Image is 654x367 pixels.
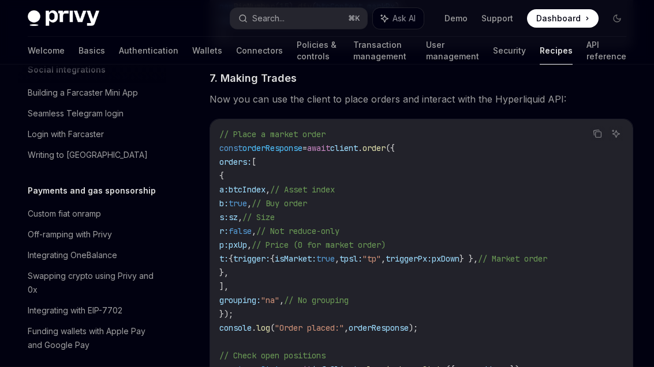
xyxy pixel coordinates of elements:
a: User management [426,37,479,65]
span: await [307,143,330,154]
span: } }, [459,254,478,264]
a: Seamless Telegram login [18,103,166,124]
span: // Buy order [252,199,307,209]
span: , [238,213,242,223]
span: trigger: [233,254,270,264]
span: a: [219,185,229,195]
a: Writing to [GEOGRAPHIC_DATA] [18,145,166,165]
span: r: [219,226,229,237]
span: , [279,296,284,306]
span: { [219,171,224,181]
span: // Price (0 for market order) [252,240,386,251]
span: false [229,226,252,237]
a: Building a Farcaster Mini App [18,82,166,103]
span: t: [219,254,229,264]
button: Search...⌘K [230,8,367,29]
div: Swapping crypto using Privy and 0x [28,269,159,297]
span: grouping: [219,296,261,306]
button: Ask AI [373,8,424,29]
span: Dashboard [536,13,581,24]
span: // Place a market order [219,130,326,140]
span: , [381,254,386,264]
span: , [247,240,252,251]
span: Ask AI [393,13,416,24]
a: Security [493,37,526,65]
div: Integrating with EIP-7702 [28,304,122,317]
span: ); [409,323,418,334]
span: , [335,254,339,264]
span: // No grouping [284,296,349,306]
a: Welcome [28,37,65,65]
span: ], [219,282,229,292]
a: Off-ramping with Privy [18,224,166,245]
span: }); [219,309,233,320]
span: // Check open positions [219,351,326,361]
a: Recipes [540,37,573,65]
a: Custom fiat onramp [18,203,166,224]
span: , [266,185,270,195]
a: Transaction management [353,37,412,65]
span: = [302,143,307,154]
span: // Not reduce-only [256,226,339,237]
span: console [219,323,252,334]
span: b: [219,199,229,209]
span: isMarket: [275,254,316,264]
a: Integrating with EIP-7702 [18,300,166,321]
span: . [358,143,362,154]
span: const [219,143,242,154]
span: tpsl: [339,254,362,264]
a: Demo [444,13,468,24]
span: { [229,254,233,264]
a: Basics [79,37,105,65]
span: true [229,199,247,209]
div: Integrating OneBalance [28,248,117,262]
a: Authentication [119,37,178,65]
span: , [344,323,349,334]
button: Ask AI [608,127,623,142]
div: Search... [252,12,285,25]
div: Login with Farcaster [28,127,104,141]
div: Writing to [GEOGRAPHIC_DATA] [28,148,148,162]
span: orderResponse [242,143,302,154]
span: sz [229,213,238,223]
span: Now you can use the client to place orders and interact with the Hyperliquid API: [210,92,633,108]
span: // Market order [478,254,547,264]
div: Custom fiat onramp [28,207,101,221]
span: 7. Making Trades [210,71,297,86]
button: Toggle dark mode [608,9,626,28]
span: , [252,226,256,237]
div: Building a Farcaster Mini App [28,86,138,100]
a: Login with Farcaster [18,124,166,145]
span: . [252,323,256,334]
a: Policies & controls [297,37,339,65]
div: Off-ramping with Privy [28,228,112,241]
span: // Asset index [270,185,335,195]
span: "na" [261,296,279,306]
img: dark logo [28,10,99,27]
span: // Size [242,213,275,223]
span: [ [252,157,256,168]
div: Seamless Telegram login [28,107,124,120]
a: Funding wallets with Apple Pay and Google Pay [18,321,166,355]
span: client [330,143,358,154]
span: "tp" [362,254,381,264]
span: ( [270,323,275,334]
a: Integrating OneBalance [18,245,166,266]
div: Funding wallets with Apple Pay and Google Pay [28,324,159,352]
a: Connectors [236,37,283,65]
span: btcIndex [229,185,266,195]
span: ({ [386,143,395,154]
span: true [316,254,335,264]
span: orderResponse [349,323,409,334]
span: pxDown [432,254,459,264]
span: , [247,199,252,209]
a: Wallets [192,37,222,65]
span: s: [219,213,229,223]
span: p: [219,240,229,251]
span: }, [219,268,229,278]
span: log [256,323,270,334]
h5: Payments and gas sponsorship [28,184,156,198]
span: "Order placed:" [275,323,344,334]
a: API reference [586,37,626,65]
a: Dashboard [527,9,599,28]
